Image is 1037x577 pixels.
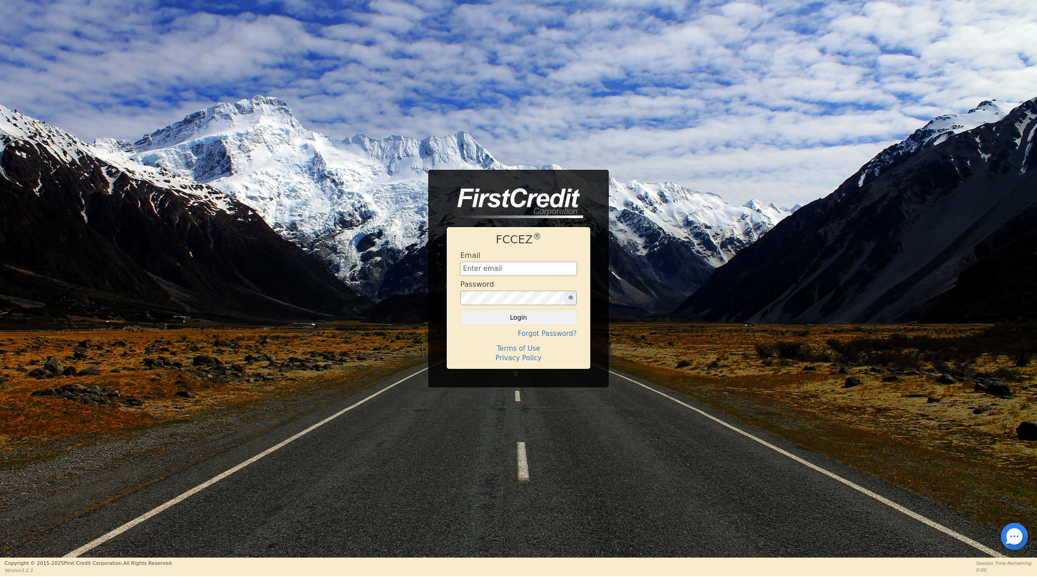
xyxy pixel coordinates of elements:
[447,188,583,218] img: logo-CMu_cnol.png
[533,232,542,241] sup: ®
[460,262,577,275] input: Enter email
[460,251,480,260] h4: Email
[460,310,577,325] button: Login
[976,560,1032,567] p: Session Time Remaining:
[460,291,565,305] input: password
[976,567,1032,573] p: 0:00
[123,560,173,566] span: All Rights Reserved.
[460,233,577,247] h1: FCCEZ
[460,344,577,353] h4: Terms of Use
[5,560,173,568] p: Copyright © 2015- 2025 First Credit Corporation.
[460,280,494,288] h4: Password
[5,567,173,574] p: Version 3.2.3
[460,330,577,338] h4: Forgot Password?
[460,354,577,362] h4: Privacy Policy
